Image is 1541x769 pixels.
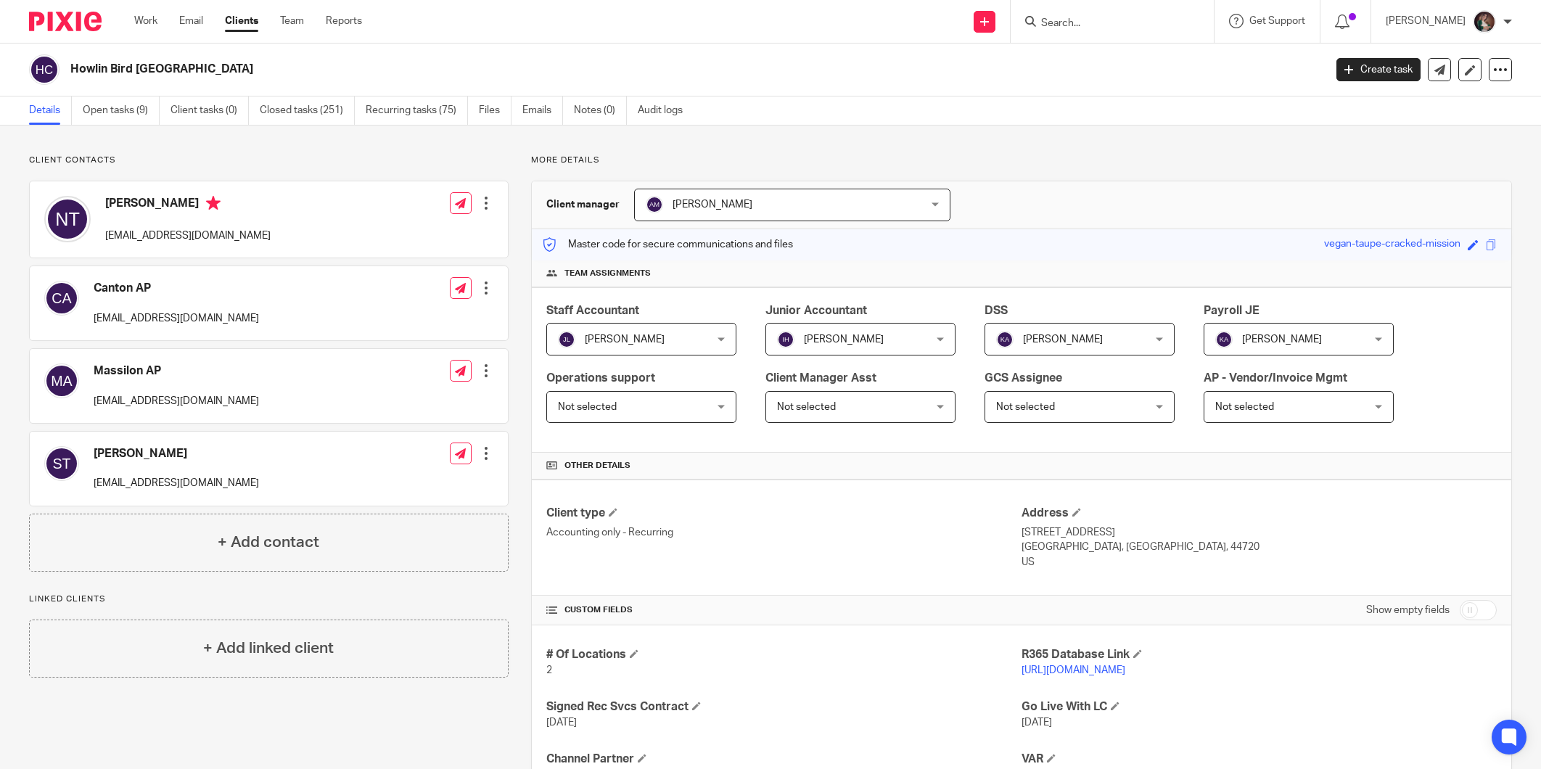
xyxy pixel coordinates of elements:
[804,334,884,345] span: [PERSON_NAME]
[1386,14,1466,28] p: [PERSON_NAME]
[1473,10,1496,33] img: Profile%20picture%20JUS.JPG
[777,331,794,348] img: svg%3E
[94,311,259,326] p: [EMAIL_ADDRESS][DOMAIN_NAME]
[1204,372,1347,384] span: AP - Vendor/Invoice Mgmt
[1023,334,1103,345] span: [PERSON_NAME]
[1022,717,1052,728] span: [DATE]
[1242,334,1322,345] span: [PERSON_NAME]
[546,665,552,675] span: 2
[1022,752,1497,767] h4: VAR
[765,305,867,316] span: Junior Accountant
[260,96,355,125] a: Closed tasks (251)
[1022,699,1497,715] h4: Go Live With LC
[546,699,1022,715] h4: Signed Rec Svcs Contract
[29,155,509,166] p: Client contacts
[44,363,79,398] img: svg%3E
[558,402,617,412] span: Not selected
[179,14,203,28] a: Email
[638,96,694,125] a: Audit logs
[765,372,876,384] span: Client Manager Asst
[1215,402,1274,412] span: Not selected
[1366,603,1450,617] label: Show empty fields
[1022,665,1125,675] a: [URL][DOMAIN_NAME]
[546,506,1022,521] h4: Client type
[94,281,259,296] h4: Canton AP
[777,402,836,412] span: Not selected
[522,96,563,125] a: Emails
[94,446,259,461] h4: [PERSON_NAME]
[996,331,1014,348] img: svg%3E
[479,96,511,125] a: Files
[546,372,655,384] span: Operations support
[1022,647,1497,662] h4: R365 Database Link
[1249,16,1305,26] span: Get Support
[1022,555,1497,569] p: US
[1204,305,1259,316] span: Payroll JE
[366,96,468,125] a: Recurring tasks (75)
[44,196,91,242] img: svg%3E
[29,96,72,125] a: Details
[1040,17,1170,30] input: Search
[543,237,793,252] p: Master code for secure communications and files
[83,96,160,125] a: Open tasks (9)
[94,476,259,490] p: [EMAIL_ADDRESS][DOMAIN_NAME]
[564,460,630,472] span: Other details
[170,96,249,125] a: Client tasks (0)
[673,200,752,210] span: [PERSON_NAME]
[29,54,59,85] img: svg%3E
[985,305,1008,316] span: DSS
[585,334,665,345] span: [PERSON_NAME]
[546,717,577,728] span: [DATE]
[105,196,271,214] h4: [PERSON_NAME]
[996,402,1055,412] span: Not selected
[1022,506,1497,521] h4: Address
[531,155,1512,166] p: More details
[206,196,221,210] i: Primary
[70,62,1066,77] h2: Howlin Bird [GEOGRAPHIC_DATA]
[1022,540,1497,554] p: [GEOGRAPHIC_DATA], [GEOGRAPHIC_DATA], 44720
[225,14,258,28] a: Clients
[546,197,620,212] h3: Client manager
[1022,525,1497,540] p: [STREET_ADDRESS]
[546,647,1022,662] h4: # Of Locations
[546,305,639,316] span: Staff Accountant
[546,752,1022,767] h4: Channel Partner
[218,531,319,554] h4: + Add contact
[1215,331,1233,348] img: svg%3E
[94,394,259,408] p: [EMAIL_ADDRESS][DOMAIN_NAME]
[558,331,575,348] img: svg%3E
[1324,237,1460,253] div: vegan-taupe-cracked-mission
[44,281,79,316] img: svg%3E
[29,12,102,31] img: Pixie
[94,363,259,379] h4: Massilon AP
[280,14,304,28] a: Team
[44,446,79,481] img: svg%3E
[1336,58,1421,81] a: Create task
[105,229,271,243] p: [EMAIL_ADDRESS][DOMAIN_NAME]
[574,96,627,125] a: Notes (0)
[564,268,651,279] span: Team assignments
[134,14,157,28] a: Work
[646,196,663,213] img: svg%3E
[985,372,1062,384] span: GCS Assignee
[29,593,509,605] p: Linked clients
[546,604,1022,616] h4: CUSTOM FIELDS
[203,637,334,659] h4: + Add linked client
[326,14,362,28] a: Reports
[546,525,1022,540] p: Accounting only - Recurring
